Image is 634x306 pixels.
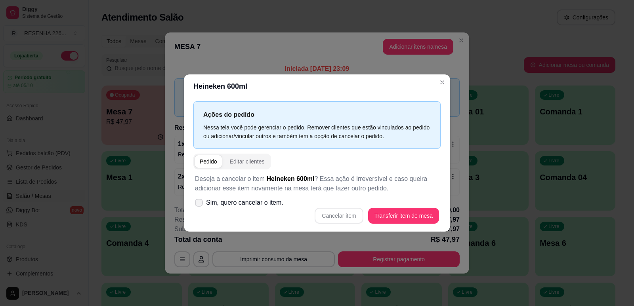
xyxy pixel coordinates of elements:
header: Heineken 600ml [184,74,450,98]
button: Transferir item de mesa [368,208,439,224]
span: Sim, quero cancelar o item. [206,198,283,207]
button: Close [436,76,449,89]
div: Pedido [200,158,217,165]
span: Heineken 600ml [267,175,315,182]
div: Editar clientes [230,158,265,165]
div: Nessa tela você pode gerenciar o pedido. Remover clientes que estão vinculados ao pedido ou adici... [203,123,431,141]
p: Deseja a cancelar o item ? Essa ação é irreversível e caso queira adicionar esse item novamente n... [195,174,439,193]
p: Ações do pedido [203,110,431,120]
